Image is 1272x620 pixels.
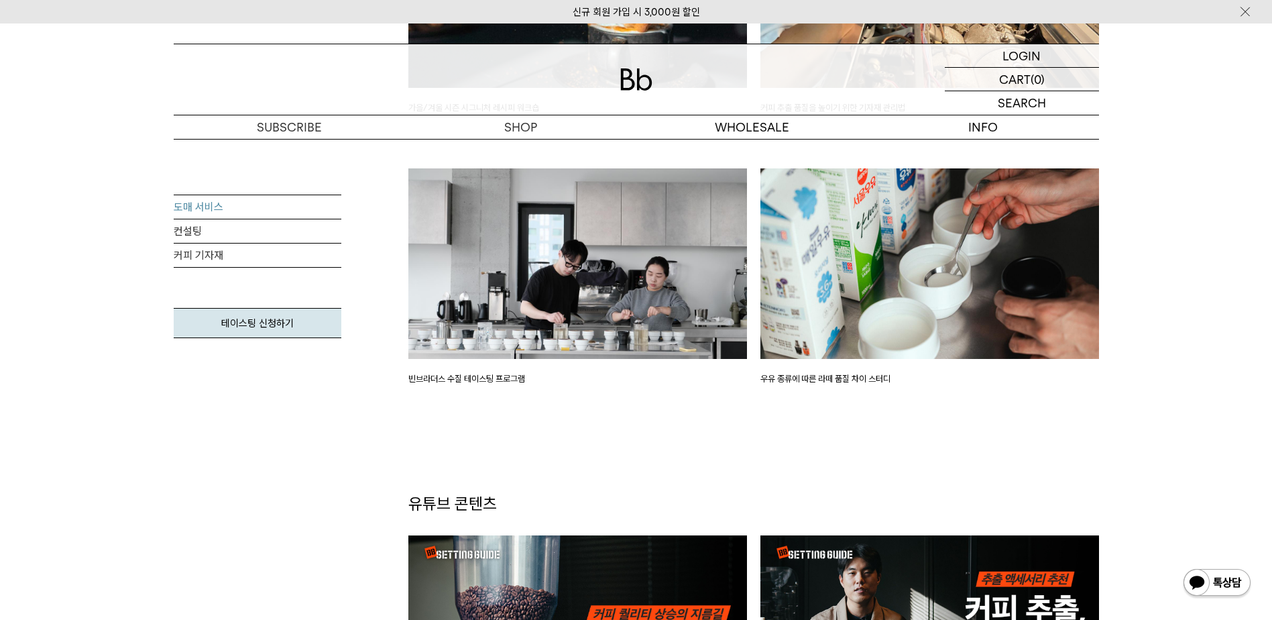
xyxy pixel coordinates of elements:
[408,168,747,359] img: 빈브라더스 수질 테이스팅 프로그램 이미지
[174,195,341,219] a: 도매 서비스
[573,6,700,18] a: 신규 회원 가입 시 3,000원 할인
[945,44,1099,68] a: LOGIN
[620,68,652,91] img: 로고
[760,168,1099,359] img: 우유 종류에 따른 라떼 품질 차이 스터디 이미지
[174,244,341,268] a: 커피 기자재
[402,493,1106,515] div: 유튜브 콘텐츠
[174,219,341,244] a: 컨설팅
[998,91,1046,115] p: SEARCH
[868,115,1099,139] p: INFO
[408,372,747,386] p: 빈브라더스 수질 테이스팅 프로그램
[174,308,341,338] a: 테이스팅 신청하기
[636,115,868,139] p: WHOLESALE
[999,68,1031,91] p: CART
[174,115,405,139] a: SUBSCRIBE
[1031,68,1045,91] p: (0)
[1182,568,1252,600] img: 카카오톡 채널 1:1 채팅 버튼
[945,68,1099,91] a: CART (0)
[405,115,636,139] a: SHOP
[1002,44,1041,67] p: LOGIN
[760,372,1099,386] p: 우유 종류에 따른 라떼 품질 차이 스터디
